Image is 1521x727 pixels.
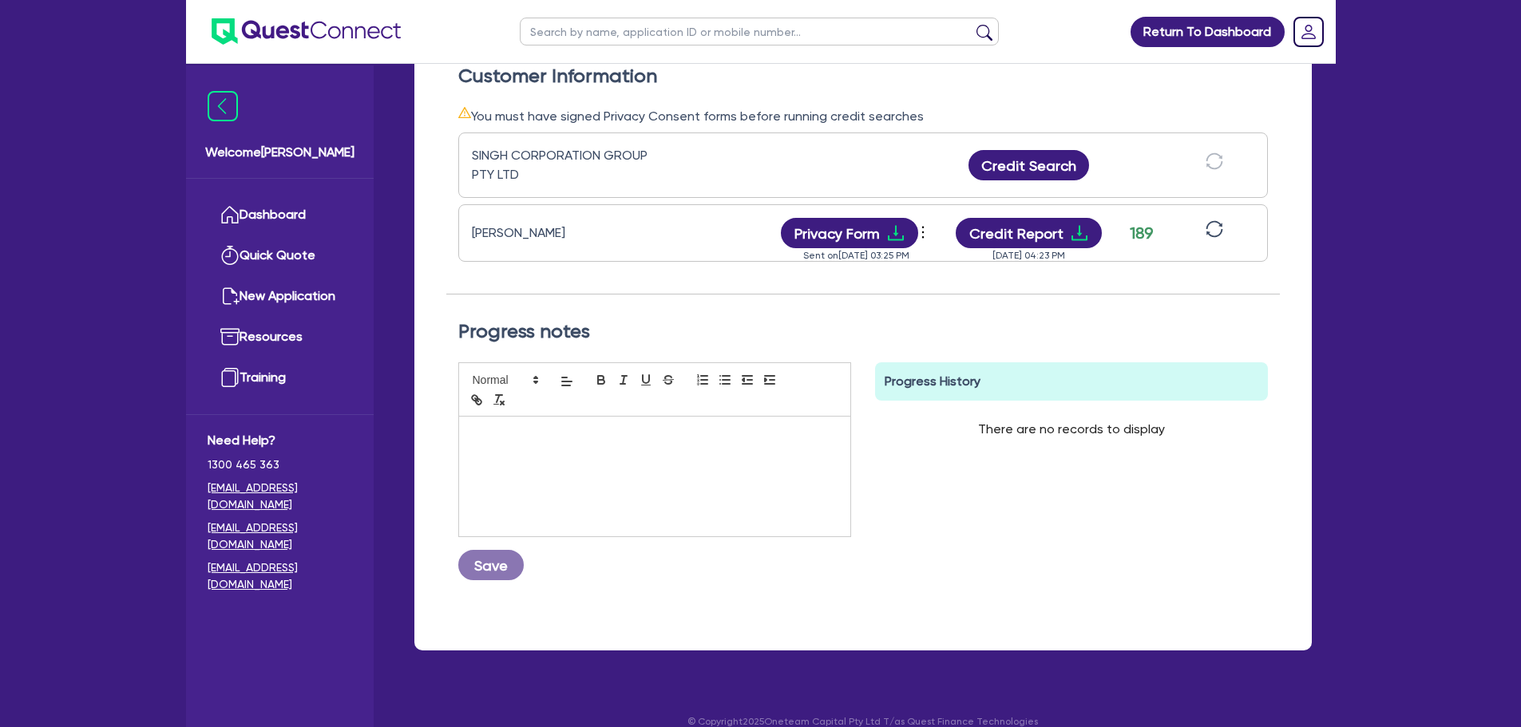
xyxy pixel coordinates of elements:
[205,143,355,162] span: Welcome [PERSON_NAME]
[1131,17,1285,47] a: Return To Dashboard
[956,218,1102,248] button: Credit Reportdownload
[915,220,931,244] span: more
[208,358,352,398] a: Training
[1206,220,1223,238] span: sync
[208,480,352,513] a: [EMAIL_ADDRESS][DOMAIN_NAME]
[1070,223,1089,243] span: download
[220,327,240,346] img: resources
[968,150,1090,180] button: Credit Search
[458,550,524,580] button: Save
[208,559,352,593] a: [EMAIL_ADDRESS][DOMAIN_NAME]
[458,106,1268,126] div: You must have signed Privacy Consent forms before running credit searches
[458,320,1268,343] h2: Progress notes
[208,431,352,450] span: Need Help?
[220,286,240,306] img: new-application
[1122,221,1162,245] div: 189
[959,401,1184,458] div: There are no records to display
[886,223,905,243] span: download
[1206,152,1223,170] span: sync
[520,18,999,45] input: Search by name, application ID or mobile number...
[875,362,1268,401] div: Progress History
[208,520,352,553] a: [EMAIL_ADDRESS][DOMAIN_NAME]
[208,456,352,473] span: 1300 465 363
[208,235,352,276] a: Quick Quote
[208,195,352,235] a: Dashboard
[458,65,1268,88] h2: Customer Information
[220,246,240,265] img: quick-quote
[1201,219,1228,247] button: sync
[1288,11,1329,53] a: Dropdown toggle
[1201,152,1228,180] button: sync
[781,218,918,248] button: Privacy Formdownload
[208,317,352,358] a: Resources
[472,146,671,184] div: SINGH CORPORATION GROUP PTY LTD
[212,18,401,45] img: quest-connect-logo-blue
[472,223,671,243] div: [PERSON_NAME]
[208,91,238,121] img: icon-menu-close
[918,219,932,247] button: Dropdown toggle
[208,276,352,317] a: New Application
[220,368,240,387] img: training
[458,106,471,119] span: warning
